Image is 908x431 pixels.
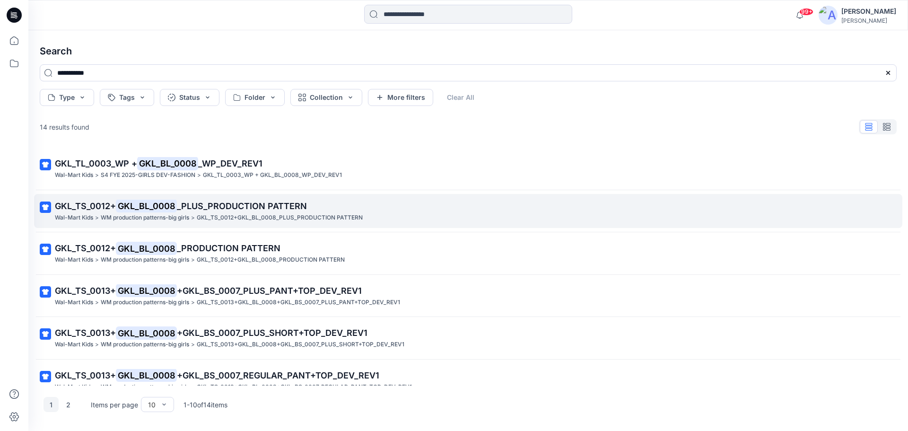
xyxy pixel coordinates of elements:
[116,369,177,382] mark: GKL_BL_0008
[101,340,189,350] p: WM production patterns-big girls
[34,236,902,271] a: GKL_TS_0012+GKL_BL_0008_PRODUCTION PATTERNWal-Mart Kids>WM production patterns-big girls>GKL_TS_0...
[177,286,362,296] span: +GKL_BS_0007_PLUS_PANT+TOP_DEV_REV1
[197,382,412,392] p: GKL_TS_0013+GKL_BL_0008+GKL_BS_0007_REGULAR_PANT+TOP_DEV_REV1
[197,255,345,265] p: GKL_TS_0012+GKL_BL_0008_PRODUCTION PATTERN
[91,400,138,410] p: Items per page
[101,170,195,180] p: S4 FYE 2025-GIRLS DEV-FASHION
[841,17,896,24] div: [PERSON_NAME]
[61,397,76,412] button: 2
[191,340,195,350] p: >
[55,382,93,392] p: Wal-Mart Kids
[137,157,198,170] mark: GKL_BL_0008
[191,255,195,265] p: >
[55,340,93,350] p: Wal-Mart Kids
[197,170,201,180] p: >
[44,397,59,412] button: 1
[819,6,838,25] img: avatar
[198,158,262,168] span: _WP_DEV_REV1
[177,370,379,380] span: +GKL_BS_0007_REGULAR_PANT+TOP_DEV_REV1
[368,89,433,106] button: More filters
[799,8,813,16] span: 99+
[55,328,116,338] span: GKL_TS_0013+
[55,201,116,211] span: GKL_TS_0012+
[101,382,189,392] p: WM production patterns-big girls
[225,89,285,106] button: Folder
[116,199,177,212] mark: GKL_BL_0008
[40,122,89,132] p: 14 results found
[55,243,116,253] span: GKL_TS_0012+
[197,298,400,308] p: GKL_TS_0013+GKL_BL_0008+GKL_BS_0007_PLUS_PANT+TOP_DEV_REV1
[191,382,195,392] p: >
[100,89,154,106] button: Tags
[32,38,904,64] h4: Search
[55,255,93,265] p: Wal-Mart Kids
[95,255,99,265] p: >
[116,284,177,297] mark: GKL_BL_0008
[55,170,93,180] p: Wal-Mart Kids
[101,298,189,308] p: WM production patterns-big girls
[55,370,116,380] span: GKL_TS_0013+
[55,213,93,223] p: Wal-Mart Kids
[55,158,137,168] span: GKL_TL_0003_WP +
[95,170,99,180] p: >
[34,279,902,313] a: GKL_TS_0013+GKL_BL_0008+GKL_BS_0007_PLUS_PANT+TOP_DEV_REV1Wal-Mart Kids>WM production patterns-bi...
[55,286,116,296] span: GKL_TS_0013+
[101,213,189,223] p: WM production patterns-big girls
[34,321,902,355] a: GKL_TS_0013+GKL_BL_0008+GKL_BS_0007_PLUS_SHORT+TOP_DEV_REV1Wal-Mart Kids>WM production patterns-b...
[95,298,99,308] p: >
[40,89,94,106] button: Type
[197,213,363,223] p: GKL_TS_0012+GKL_BL_0008_PLUS_PRODUCTION PATTERN
[95,340,99,350] p: >
[148,400,156,410] div: 10
[116,326,177,340] mark: GKL_BL_0008
[101,255,189,265] p: WM production patterns-big girls
[191,213,195,223] p: >
[841,6,896,17] div: [PERSON_NAME]
[95,382,99,392] p: >
[34,194,902,229] a: GKL_TS_0012+GKL_BL_0008_PLUS_PRODUCTION PATTERNWal-Mart Kids>WM production patterns-big girls>GKL...
[197,340,404,350] p: GKL_TS_0013+GKL_BL_0008+GKL_BS_0007_PLUS_SHORT+TOP_DEV_REV1
[177,243,280,253] span: _PRODUCTION PATTERN
[95,213,99,223] p: >
[290,89,362,106] button: Collection
[177,328,367,338] span: +GKL_BS_0007_PLUS_SHORT+TOP_DEV_REV1
[183,400,227,410] p: 1 - 10 of 14 items
[177,201,307,211] span: _PLUS_PRODUCTION PATTERN
[203,170,342,180] p: GKL_TL_0003_WP + GKL_BL_0008_WP_DEV_REV1
[55,298,93,308] p: Wal-Mart Kids
[34,151,902,186] a: GKL_TL_0003_WP +GKL_BL_0008_WP_DEV_REV1Wal-Mart Kids>S4 FYE 2025-GIRLS DEV-FASHION>GKL_TL_0003_WP...
[191,298,195,308] p: >
[160,89,219,106] button: Status
[116,242,177,255] mark: GKL_BL_0008
[34,363,902,398] a: GKL_TS_0013+GKL_BL_0008+GKL_BS_0007_REGULAR_PANT+TOP_DEV_REV1Wal-Mart Kids>WM production patterns...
